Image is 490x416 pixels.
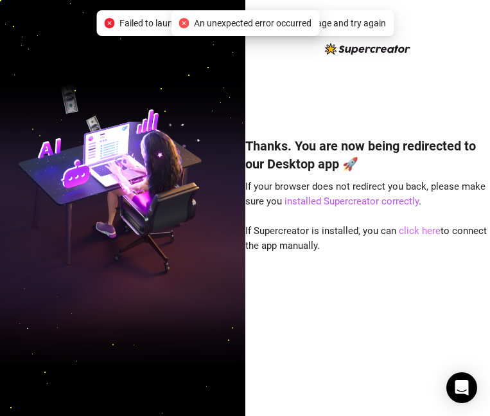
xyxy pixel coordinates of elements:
[399,225,441,237] a: click here
[104,18,114,28] span: close-circle
[284,195,419,207] a: installed Supercreator correctly
[446,372,477,403] div: Open Intercom Messenger
[325,43,410,55] img: logo-BBDzfeDw.svg
[179,18,189,28] span: close-circle
[194,16,311,30] span: An unexpected error occurred
[245,225,487,252] span: If Supercreator is installed, you can to connect the app manually.
[119,16,386,30] span: Failed to launch desktop app. Please refresh the page and try again
[245,181,486,208] span: If your browser does not redirect you back, please make sure you .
